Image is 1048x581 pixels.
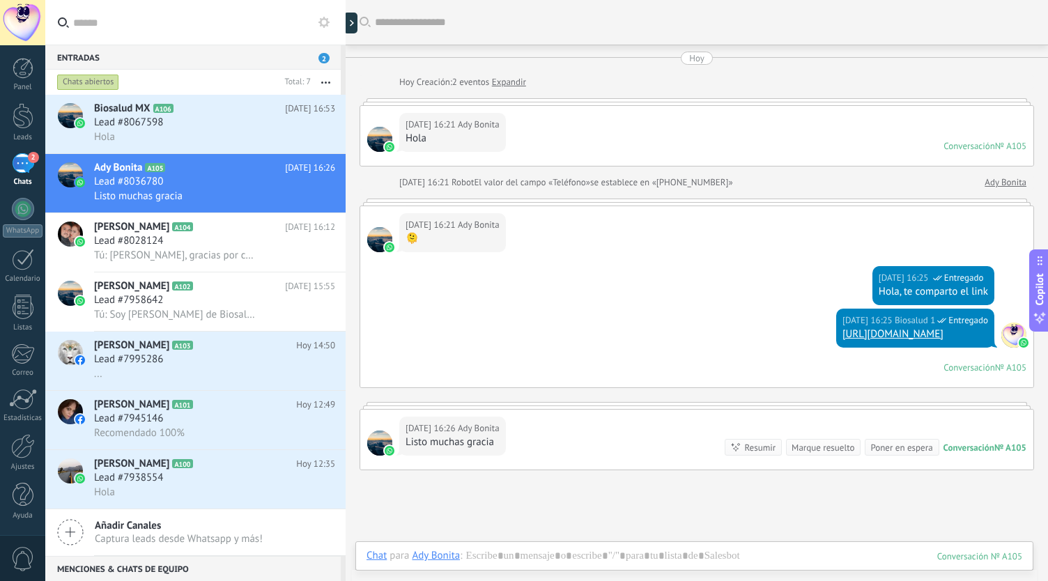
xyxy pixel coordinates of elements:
div: Ady Bonita [412,549,460,561]
span: : [460,549,462,563]
div: Listo muchas gracia [406,435,500,449]
div: WhatsApp [3,224,43,238]
span: [PERSON_NAME] [94,339,169,353]
span: [PERSON_NAME] [94,398,169,412]
span: Lead #7995286 [94,353,163,366]
div: Resumir [744,441,776,454]
span: A102 [172,281,192,290]
span: Ady Bonita [367,127,392,152]
img: waba.svg [385,446,394,456]
span: A101 [172,400,192,409]
div: Hola [406,132,500,146]
span: Lead #8028124 [94,234,163,248]
span: [DATE] 15:55 [285,279,335,293]
img: icon [75,355,85,365]
span: Hola [94,130,115,144]
span: Listo muchas gracia [94,189,183,203]
div: 105 [937,550,1022,562]
div: Listas [3,323,43,332]
span: Biosalud 1 [1001,323,1026,348]
img: icon [75,474,85,483]
div: Leads [3,133,43,142]
span: Lead #7938554 [94,471,163,485]
div: Correo [3,369,43,378]
span: Hoy 12:49 [296,398,335,412]
span: 2 [28,152,39,163]
span: Lead #8067598 [94,116,163,130]
a: avataricon[PERSON_NAME]A100Hoy 12:35Lead #7938554Hola [45,450,346,509]
a: avataricon[PERSON_NAME]A103Hoy 14:50Lead #7995286... [45,332,346,390]
a: Expandir [492,75,526,89]
span: Lead #7958642 [94,293,163,307]
span: A103 [172,341,192,350]
span: Copilot [1033,274,1047,306]
div: Ayuda [3,511,43,520]
div: [DATE] 16:21 [406,218,458,232]
span: Tú: [PERSON_NAME], gracias por comunicarte a [PERSON_NAME], te atiende [PERSON_NAME], por favor i... [94,249,259,262]
span: Entregado [944,271,984,285]
div: 🫠 [406,232,500,246]
span: Biosalud MX [94,102,151,116]
div: [DATE] 16:25 [842,313,895,327]
img: icon [75,237,85,247]
a: avataricon[PERSON_NAME]A102[DATE] 15:55Lead #7958642Tú: Soy [PERSON_NAME] de Biosalud Terapias Al... [45,272,346,331]
div: Hoy [689,52,704,65]
a: avatariconAdy BonitaA105[DATE] 16:26Lead #8036780Listo muchas gracia [45,154,346,212]
span: Hola [94,486,115,499]
span: [DATE] 16:12 [285,220,335,234]
span: [DATE] 16:53 [285,102,335,116]
div: Chats [3,178,43,187]
span: A100 [172,459,192,468]
span: Ady Bonita [367,431,392,456]
div: Hola, te comparto el link [879,285,988,299]
span: Robot [452,176,474,188]
a: avataricon[PERSON_NAME]A104[DATE] 16:12Lead #8028124Tú: [PERSON_NAME], gracias por comunicarte a ... [45,213,346,272]
span: Biosalud 1 (Oficina de Venta) [895,313,935,327]
a: Ady Bonita [985,176,1026,189]
div: № A105 [995,362,1026,373]
div: Calendario [3,274,43,284]
span: [DATE] 16:26 [285,161,335,175]
div: [DATE] 16:25 [879,271,931,285]
span: Ady Bonita [458,421,500,435]
span: se establece en «[PHONE_NUMBER]» [590,176,733,189]
div: Marque resuelto [792,441,854,454]
span: 2 eventos [452,75,489,89]
div: Hoy [399,75,417,89]
div: [DATE] 16:26 [406,421,458,435]
div: Chats abiertos [57,74,119,91]
div: Mostrar [344,13,357,33]
a: [URL][DOMAIN_NAME] [842,327,943,341]
span: A106 [153,104,174,113]
div: Creación: [399,75,526,89]
div: Conversación [943,442,994,454]
button: Más [311,70,341,95]
span: Hoy 14:50 [296,339,335,353]
div: Conversación [943,140,995,152]
div: № A105 [995,140,1026,152]
img: icon [75,296,85,306]
span: Lead #7945146 [94,412,163,426]
span: ... [94,367,102,380]
span: Tú: Soy [PERSON_NAME] de Biosalud Terapias Alternativas. Cómo puedo ayudarte? [94,308,259,321]
span: A104 [172,222,192,231]
div: Estadísticas [3,414,43,423]
img: icon [75,118,85,128]
span: [PERSON_NAME] [94,457,169,471]
div: Total: 7 [279,75,311,89]
div: Ajustes [3,463,43,472]
span: Captura leads desde Whatsapp y más! [95,532,263,545]
div: Panel [3,83,43,92]
img: waba.svg [385,142,394,152]
span: A105 [145,163,165,172]
img: waba.svg [385,242,394,252]
span: [PERSON_NAME] [94,279,169,293]
img: icon [75,415,85,424]
span: Recomendado 100% [94,426,185,440]
span: Ady Bonita [367,227,392,252]
a: avatariconBiosalud MXA106[DATE] 16:53Lead #8067598Hola [45,95,346,153]
div: [DATE] 16:21 [406,118,458,132]
div: Conversación [943,362,995,373]
a: avataricon[PERSON_NAME]A101Hoy 12:49Lead #7945146Recomendado 100% [45,391,346,449]
div: [DATE] 16:21 [399,176,452,189]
